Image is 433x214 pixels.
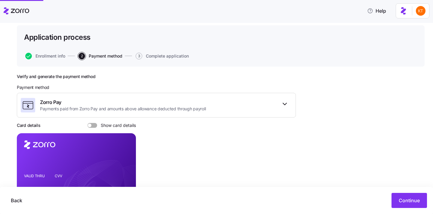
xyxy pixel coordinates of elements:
span: Show card details [97,123,136,128]
button: Back [6,193,27,208]
span: Payments paid from Zorro Pay and amounts above allowance deducted through payroll [40,106,206,112]
span: Payment method [17,84,49,90]
tspan: VALID THRU [24,174,45,178]
span: Help [367,7,386,14]
img: aad2ddc74cf02b1998d54877cdc71599 [416,6,425,16]
h1: Application process [24,33,91,42]
button: 2Payment method [78,53,122,59]
a: 3Complete application [134,53,189,59]
span: Continue [399,197,420,204]
span: 3 [136,53,142,59]
h2: Verify and generate the payment method [17,74,296,80]
span: Complete application [146,54,189,58]
span: Enrollment info [35,54,65,58]
button: Help [362,5,391,17]
button: 3Complete application [136,53,189,59]
button: Enrollment info [25,53,65,59]
a: Enrollment info [24,53,65,59]
span: Zorro Pay [40,99,206,106]
span: 2 [78,53,85,59]
tspan: CVV [55,174,62,178]
button: Continue [392,193,427,208]
span: Payment method [89,54,122,58]
a: 2Payment method [77,53,122,59]
h3: Card details [17,122,41,128]
span: Back [11,197,22,204]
